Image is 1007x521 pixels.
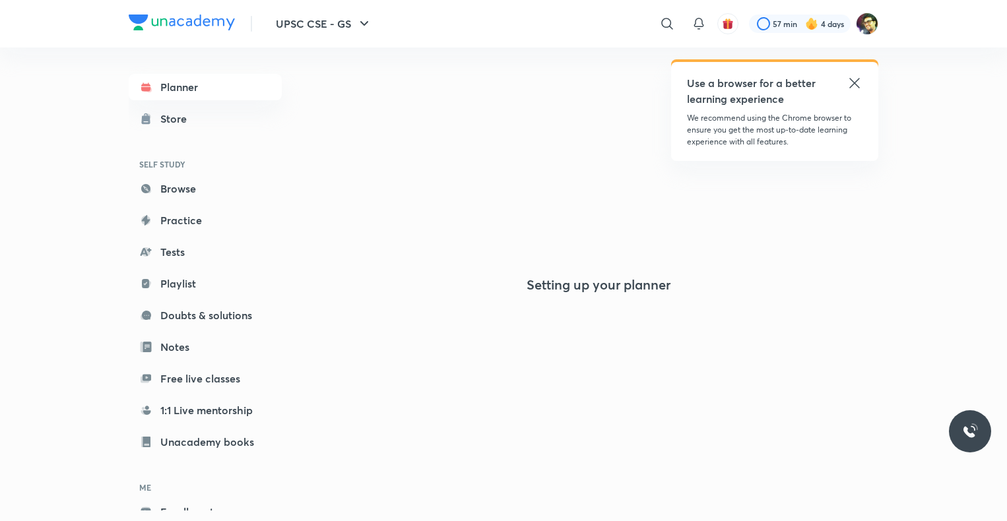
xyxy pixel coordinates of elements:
button: UPSC CSE - GS [268,11,380,37]
a: Store [129,106,282,132]
a: Practice [129,207,282,233]
h6: SELF STUDY [129,153,282,175]
img: Company Logo [129,15,235,30]
a: Planner [129,74,282,100]
a: 1:1 Live mentorship [129,397,282,423]
a: Company Logo [129,15,235,34]
img: Mukesh Kumar Shahi [856,13,878,35]
p: We recommend using the Chrome browser to ensure you get the most up-to-date learning experience w... [687,112,862,148]
a: Free live classes [129,365,282,392]
div: Store [160,111,195,127]
img: avatar [722,18,734,30]
a: Tests [129,239,282,265]
h4: Setting up your planner [527,277,670,293]
button: avatar [717,13,738,34]
a: Browse [129,175,282,202]
a: Unacademy books [129,429,282,455]
img: ttu [962,423,978,439]
a: Doubts & solutions [129,302,282,328]
a: Notes [129,334,282,360]
a: Playlist [129,270,282,297]
img: streak [805,17,818,30]
h5: Use a browser for a better learning experience [687,75,818,107]
h6: ME [129,476,282,499]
